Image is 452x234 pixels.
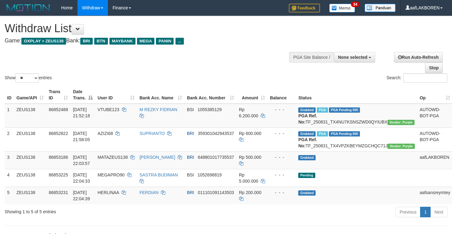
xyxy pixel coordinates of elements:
[298,113,317,124] b: PGA Ref. No:
[73,155,90,166] span: [DATE] 22:03:57
[268,86,296,104] th: Balance
[329,131,360,136] span: PGA Pending
[109,38,135,45] span: MAYBANK
[329,107,360,113] span: PGA Pending
[140,172,178,177] a: SASTRA BUDIMAN
[289,4,320,12] img: Feedback.jpg
[388,120,414,125] span: Vendor URL: https://trx4.1velocity.biz
[140,155,175,160] a: [PERSON_NAME]
[298,173,315,178] span: Pending
[396,207,420,217] a: Previous
[140,107,177,112] a: M REZKY FIDRIAN
[334,52,375,63] button: None selected
[425,63,443,73] a: Stop
[5,22,295,35] h1: Withdraw List
[187,155,194,160] span: BRI
[14,128,46,151] td: ZEUS138
[187,172,194,177] span: BSI
[270,172,294,178] div: - - -
[237,86,268,104] th: Amount: activate to sort column ascending
[351,2,359,7] span: 34
[5,104,14,128] td: 1
[156,38,174,45] span: PANIN
[98,190,119,195] span: HERLINAA
[14,151,46,169] td: ZEUS138
[239,190,261,195] span: Rp 200.000
[49,190,68,195] span: 86853231
[70,86,95,104] th: Date Trans.: activate to sort column descending
[98,107,119,112] span: VTUBE123
[365,4,396,12] img: panduan.png
[317,107,328,113] span: Marked by aafsolysreylen
[184,86,237,104] th: Bank Acc. Number: activate to sort column ascending
[197,107,222,112] span: Copy 1055385129 to clipboard
[239,107,258,118] span: Rp 6.200.000
[49,107,68,112] span: 86852488
[239,131,261,136] span: Rp 600.000
[387,73,447,83] label: Search:
[95,86,137,104] th: User ID: activate to sort column ascending
[298,137,317,148] b: PGA Ref. No:
[73,172,90,184] span: [DATE] 22:04:33
[140,190,158,195] a: FERDIAN
[187,190,194,195] span: BRI
[98,155,128,160] span: MATAZEUS138
[5,187,14,204] td: 5
[14,187,46,204] td: ZEUS138
[16,73,39,83] select: Showentries
[98,172,125,177] span: MEGAPRO90
[296,86,417,104] th: Status
[73,107,90,118] span: [DATE] 21:52:18
[94,38,108,45] span: BTN
[21,38,66,45] span: OXPLAY > ZEUS138
[5,73,52,83] label: Show entries
[5,151,14,169] td: 3
[14,104,46,128] td: ZEUS138
[239,155,261,160] span: Rp 500.000
[296,104,417,128] td: TF_250831_TX4NU7KSNSZWD0QYIUBX
[298,107,316,113] span: Grabbed
[298,131,316,136] span: Grabbed
[14,169,46,187] td: ZEUS138
[73,131,90,142] span: [DATE] 21:58:05
[239,172,258,184] span: Rp 5.000.000
[403,73,447,83] input: Search:
[298,190,316,196] span: Grabbed
[270,189,294,196] div: - - -
[5,38,295,44] h4: Game: Bank:
[46,86,70,104] th: Trans ID: activate to sort column ascending
[430,207,447,217] a: Next
[198,131,234,136] span: Copy 359301042943537 to clipboard
[289,52,334,63] div: PGA Site Balance /
[5,206,184,215] div: Showing 1 to 5 of 5 entries
[5,86,14,104] th: ID
[73,190,90,201] span: [DATE] 22:04:39
[420,207,431,217] a: 1
[140,131,165,136] a: SUPRIANTO
[298,155,316,160] span: Grabbed
[187,107,194,112] span: BSI
[5,3,52,12] img: MOTION_logo.png
[394,52,443,63] a: Run Auto-Refresh
[317,131,328,136] span: Marked by aaftrukkakada
[98,131,113,136] span: AZIZI68
[137,38,155,45] span: MEGA
[338,55,367,60] span: None selected
[80,38,92,45] span: BRI
[49,172,68,177] span: 86853225
[198,155,234,160] span: Copy 648801017735537 to clipboard
[187,131,194,136] span: BRI
[270,154,294,160] div: - - -
[296,128,417,151] td: TF_250831_TX4VPZKBEYMZGCHQC71J
[329,4,355,12] img: Button%20Memo.svg
[270,130,294,136] div: - - -
[198,190,234,195] span: Copy 011101091143503 to clipboard
[197,172,222,177] span: Copy 1052698819 to clipboard
[49,155,68,160] span: 86853186
[388,144,414,149] span: Vendor URL: https://trx4.1velocity.biz
[49,131,68,136] span: 86852822
[14,86,46,104] th: Game/API: activate to sort column ascending
[5,169,14,187] td: 4
[270,106,294,113] div: - - -
[175,38,184,45] span: ...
